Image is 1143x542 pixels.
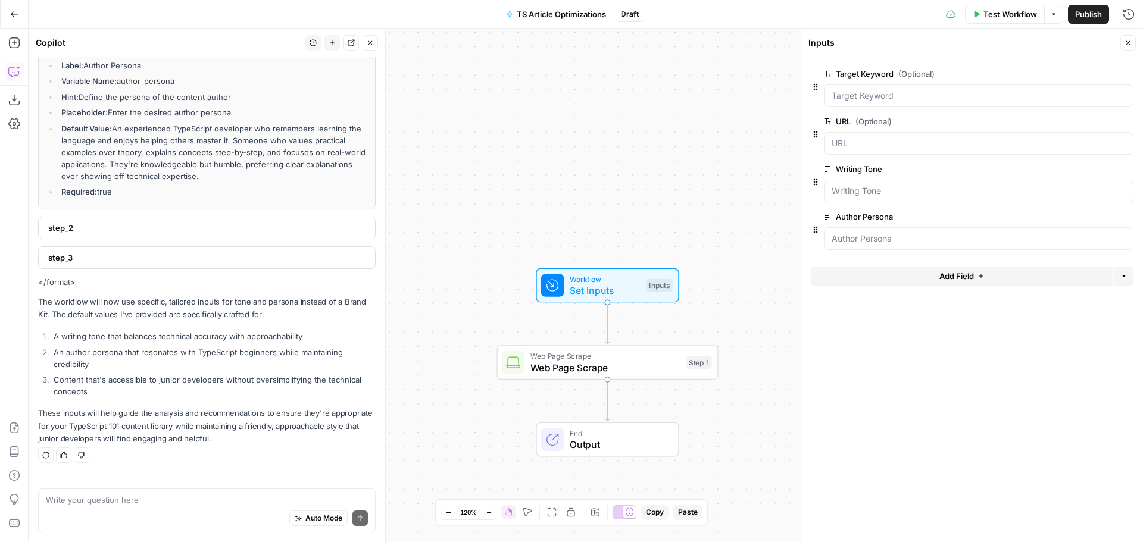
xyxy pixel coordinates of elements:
p: These inputs will help guide the analysis and recommendations to ensure they're appropriate for y... [38,407,376,444]
li: Enter the desired author persona [58,106,368,118]
label: Author Persona [824,211,1066,223]
span: Paste [678,507,698,518]
input: URL [832,137,1126,149]
strong: Label: [61,61,83,70]
span: Web Page Scrape [530,361,680,375]
div: Copilot [36,37,302,49]
span: Add Field [939,270,974,282]
label: Writing Tone [824,163,1066,175]
button: Test Workflow [965,5,1044,24]
strong: Default Value: [61,124,112,133]
li: Author Persona [58,59,368,71]
span: Auto Mode [305,513,342,524]
strong: Required: [61,187,97,196]
input: Target Keyword [832,90,1126,102]
button: Copy [641,505,669,520]
input: Author Persona [832,233,1126,245]
li: An experienced TypeScript developer who remembers learning the language and enjoys helping others... [58,123,368,182]
span: 120% [460,507,477,517]
span: Draft [621,9,639,20]
span: Set Inputs [570,283,641,297]
span: Workflow [570,273,641,284]
div: Web Page ScrapeWeb Page ScrapeStep 1 [497,345,719,380]
span: TS Article Optimizations [517,8,606,20]
span: Copy [646,507,664,518]
strong: Hint: [61,92,79,102]
li: Define the persona of the content author [58,91,368,103]
span: End [570,427,667,438]
button: TS Article Optimizations [499,5,613,24]
button: Publish [1068,5,1109,24]
li: A writing tone that balances technical accuracy with approachability [51,330,376,342]
g: Edge from step_1 to end [605,380,610,421]
button: Add Field [811,267,1113,286]
li: An author persona that resonates with TypeScript beginners while maintaining credibility [51,346,376,370]
p: The workflow will now use specific, tailored inputs for tone and persona instead of a Brand Kit. ... [38,296,376,321]
span: Output [570,437,667,452]
input: Writing Tone [832,185,1126,197]
div: Inputs [646,279,672,292]
label: Target Keyword [824,68,1066,80]
strong: Variable Name: [61,76,117,86]
span: (Optional) [898,68,935,80]
div: Step 1 [686,356,712,369]
span: Web Page Scrape [530,350,680,362]
div: Inputs [808,37,1117,49]
span: (Optional) [855,115,892,127]
li: true [58,186,368,198]
g: Edge from start to step_1 [605,302,610,344]
label: URL [824,115,1066,127]
strong: Placeholder: [61,108,108,117]
div: WorkflowSet InputsInputs [497,268,719,303]
span: Test Workflow [983,8,1037,20]
button: Paste [673,505,702,520]
li: author_persona [58,75,368,87]
span: step_3 [48,252,363,264]
span: step_2 [48,222,363,234]
li: Content that's accessible to junior developers without oversimplifying the technical concepts [51,374,376,397]
button: Auto Mode [289,510,348,526]
span: Publish [1075,8,1102,20]
div: EndOutput [497,422,719,457]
